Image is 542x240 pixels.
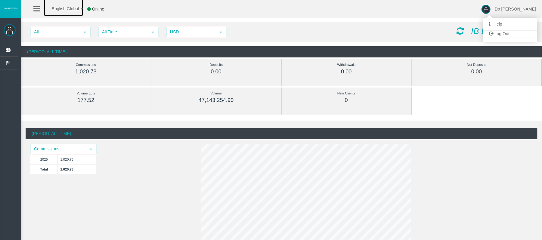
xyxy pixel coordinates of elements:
[165,68,268,75] div: 0.00
[425,61,528,68] div: Net Deposits
[44,6,79,11] span: English Global
[3,7,18,9] img: logo.svg
[494,31,509,36] span: Log Out
[88,147,93,152] span: select
[58,154,96,164] td: 1,020.73
[30,154,58,164] td: 2025
[218,30,223,35] span: select
[457,27,464,35] i: Reload Dashboard
[35,68,137,75] div: 1,020.73
[482,5,491,14] img: user-image
[21,46,542,57] div: (Period: All Time)
[31,144,85,154] span: Commissions
[295,68,398,75] div: 0.00
[58,164,96,174] td: 1,020.73
[35,97,137,104] div: 177.52
[150,30,155,35] span: select
[165,61,268,68] div: Deposits
[295,97,398,104] div: 0
[35,61,137,68] div: Commissions
[99,27,147,37] span: All Time
[92,7,104,11] span: Online
[35,90,137,97] div: Volume Lots
[167,27,215,37] span: USD
[483,30,537,38] a: Log Out
[165,97,268,104] div: 47,143,254.90
[26,128,537,139] div: (Period: All Time)
[295,61,398,68] div: Withdrawals
[165,90,268,97] div: Volume
[295,90,398,97] div: New Clients
[471,26,497,36] i: IB Link
[82,30,87,35] span: select
[495,7,536,11] span: Do [PERSON_NAME]
[30,164,58,174] td: Total
[425,68,528,75] div: 0.00
[483,18,537,31] a: Help
[31,27,79,37] span: All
